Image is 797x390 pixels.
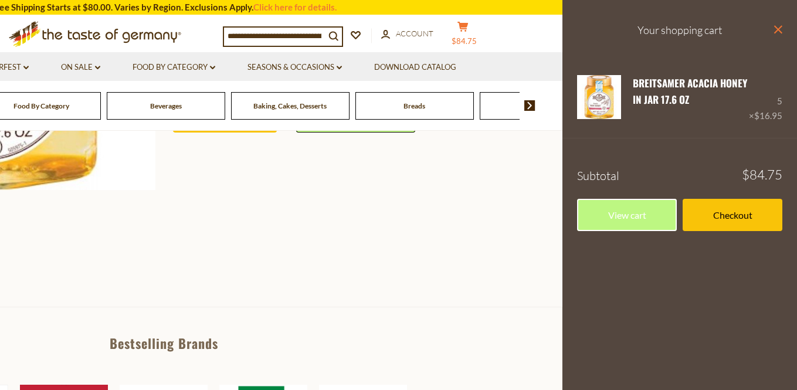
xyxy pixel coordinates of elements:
a: Breitsamer Acacia Honey in Jar 17.6 oz [577,75,621,123]
a: Seasons & Occasions [247,61,342,74]
a: Account [381,28,433,40]
a: Baking, Cakes, Desserts [253,101,327,110]
a: Breads [403,101,425,110]
img: Breitsamer Acacia Honey in Jar 17.6 oz [577,75,621,119]
span: Subtotal [577,168,619,183]
span: $84.75 [452,36,477,46]
span: $16.95 [754,110,782,121]
span: $84.75 [742,168,782,181]
a: Food By Category [133,61,215,74]
a: View cart [577,199,677,231]
a: Food By Category [13,101,69,110]
a: On Sale [61,61,100,74]
div: 5 × [749,75,782,123]
button: $84.75 [446,21,481,50]
a: Breitsamer Acacia Honey in Jar 17.6 oz [633,76,747,107]
a: Click here for details. [253,2,337,12]
a: Checkout [683,199,782,231]
a: Download Catalog [374,61,456,74]
span: Account [396,29,433,38]
img: next arrow [524,100,535,111]
a: Beverages [150,101,182,110]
